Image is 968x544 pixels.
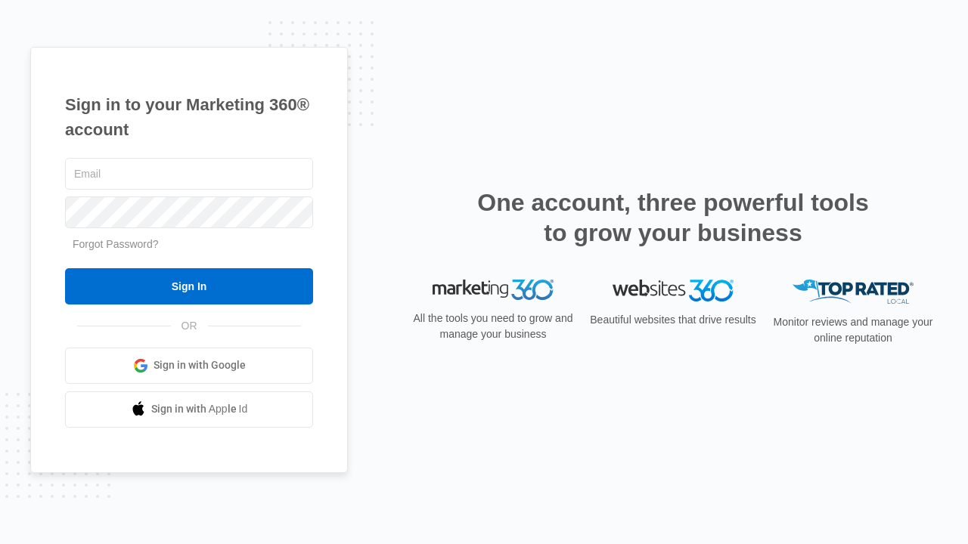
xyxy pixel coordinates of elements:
[171,318,208,334] span: OR
[588,312,758,328] p: Beautiful websites that drive results
[433,280,554,301] img: Marketing 360
[73,238,159,250] a: Forgot Password?
[65,158,313,190] input: Email
[65,268,313,304] input: Sign In
[151,401,248,417] span: Sign in with Apple Id
[768,314,938,346] p: Monitor reviews and manage your online reputation
[408,311,578,342] p: All the tools you need to grow and manage your business
[473,187,873,248] h2: One account, three powerful tools to grow your business
[65,348,313,384] a: Sign in with Google
[65,92,313,142] h1: Sign in to your Marketing 360® account
[154,357,246,373] span: Sign in with Google
[613,280,734,301] img: Websites 360
[65,391,313,428] a: Sign in with Apple Id
[793,280,914,304] img: Top Rated Local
